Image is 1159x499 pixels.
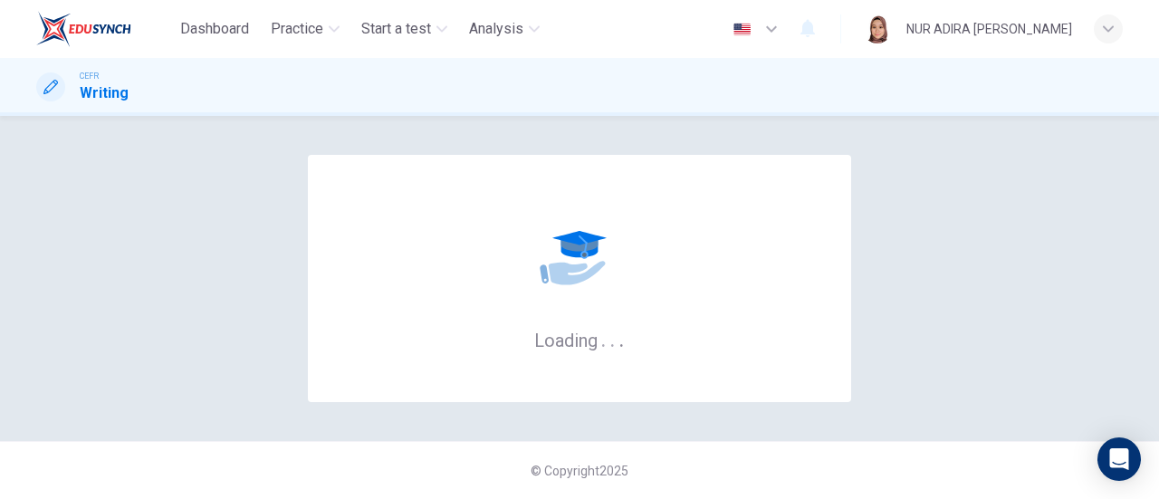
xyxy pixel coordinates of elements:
[263,13,347,45] button: Practice
[731,23,753,36] img: en
[906,18,1072,40] div: NUR ADIRA [PERSON_NAME]
[1097,437,1141,481] div: Open Intercom Messenger
[361,18,431,40] span: Start a test
[80,70,99,82] span: CEFR
[531,464,628,478] span: © Copyright 2025
[271,18,323,40] span: Practice
[80,82,129,104] h1: Writing
[534,328,625,351] h6: Loading
[180,18,249,40] span: Dashboard
[173,13,256,45] button: Dashboard
[600,323,607,353] h6: .
[36,11,131,47] img: EduSynch logo
[609,323,616,353] h6: .
[469,18,523,40] span: Analysis
[36,11,173,47] a: EduSynch logo
[863,14,892,43] img: Profile picture
[618,323,625,353] h6: .
[462,13,547,45] button: Analysis
[354,13,455,45] button: Start a test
